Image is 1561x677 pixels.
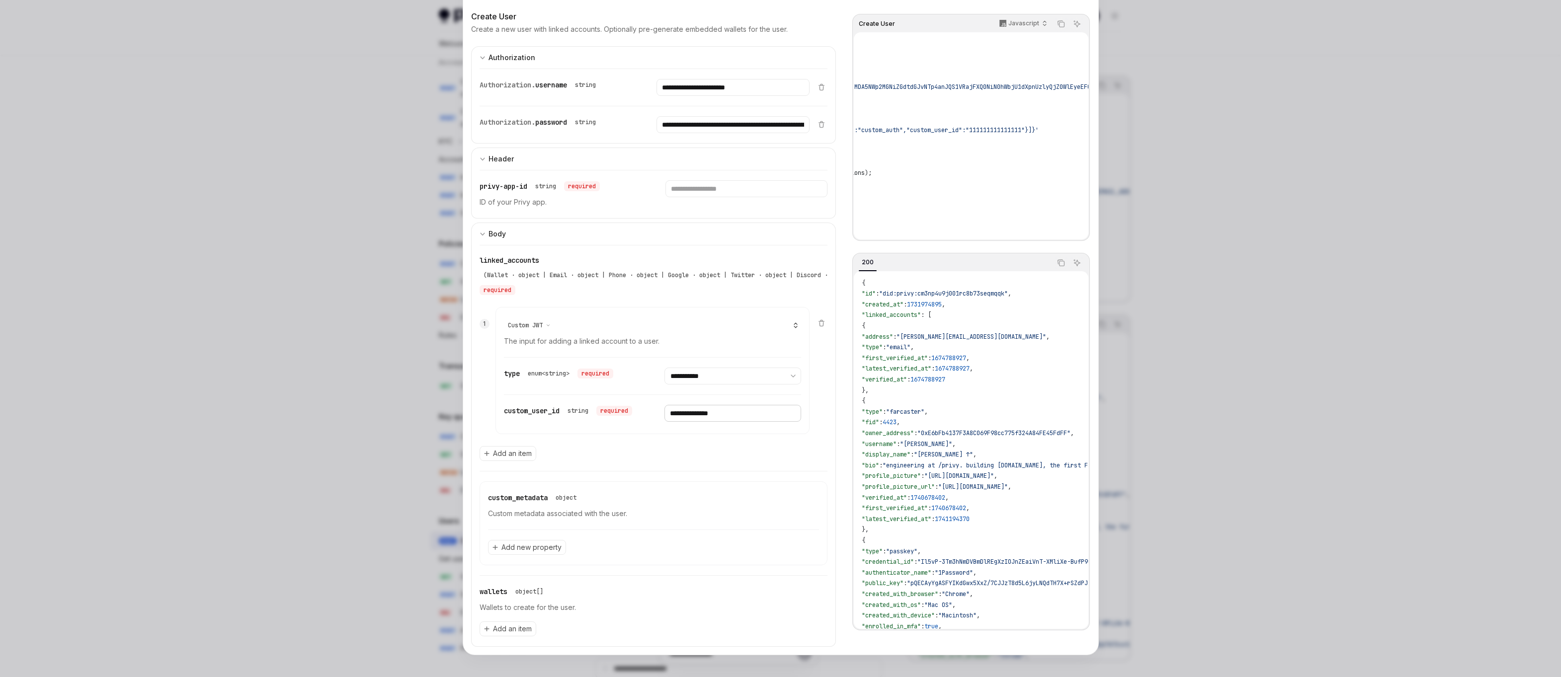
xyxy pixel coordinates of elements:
span: : [928,354,931,362]
span: : [893,333,897,341]
p: Custom metadata associated with the user. [488,508,820,520]
span: "fid" [862,418,879,426]
span: "credential_id" [862,558,914,566]
span: "created_at" [862,301,904,308]
span: linked_accounts [480,256,539,265]
span: Create User [859,20,895,28]
span: , [917,547,921,555]
span: "profile_picture_url" [862,483,935,491]
span: "created_with_browser" [862,590,938,598]
span: : [883,408,886,416]
span: 'Basic Y21mbjU5ajk4MDA5NWp2MGNiZGdtdGJvNTp4anJQS1VRajFXQ0NiN0hWbjU1dXpnUzlyQjZ0WlEyeEFCbzNVVFB5Vm... [788,83,1345,91]
select: Select type [664,368,801,384]
span: "Macintosh" [938,611,977,619]
span: , [910,343,914,351]
span: 'application/json' [792,105,854,113]
span: "Chrome" [942,590,970,598]
input: Enter custom_user_id [664,405,801,422]
span: Add an item [493,449,532,458]
span: : [914,558,917,566]
span: Authorization. [480,118,535,127]
span: , [952,440,956,448]
div: 200 [859,256,877,268]
span: }, [862,386,869,394]
p: ID of your Privy app. [480,196,642,208]
span: "profile_picture" [862,472,921,480]
span: , [1008,290,1011,298]
span: , [945,494,949,502]
span: , [966,504,970,512]
span: type [504,369,520,378]
span: "first_verified_at" [862,354,928,362]
span: : [928,504,931,512]
div: custom_metadata [488,492,580,504]
button: Add an item [480,621,536,636]
span: : [921,622,924,630]
span: { [862,536,865,544]
span: Add new property [501,542,562,552]
button: Delete item [816,319,827,327]
span: 1740678402 [910,494,945,502]
span: , [1046,333,1050,341]
span: 4423 [883,418,897,426]
span: { [862,279,865,287]
span: "farcaster" [886,408,924,416]
span: : [921,472,924,480]
span: "type" [862,408,883,416]
span: : [879,461,883,469]
div: Header [489,153,514,165]
p: The input for adding a linked account to a user. [504,335,802,347]
button: Copy the contents from the code block [1055,256,1068,269]
span: , [1070,429,1074,437]
span: privy-app-id [480,182,527,191]
span: wallets [480,587,507,596]
div: required [564,181,600,191]
span: ); [865,169,872,177]
span: : [914,429,917,437]
span: , [924,408,928,416]
span: : [931,569,935,577]
span: custom_metadata [488,493,548,502]
span: : [935,483,938,491]
span: true [924,622,938,630]
div: 1 [480,319,490,329]
span: "[PERSON_NAME][EMAIL_ADDRESS][DOMAIN_NAME]" [897,333,1046,341]
button: Delete item [816,120,827,128]
span: : [938,590,942,598]
span: password [535,118,567,127]
span: }, [862,526,869,533]
span: "address" [862,333,893,341]
span: , [1008,483,1011,491]
span: : [931,515,935,523]
span: "did:privy:cm3np4u9j001rc8b73seqmqqk" [879,290,1008,298]
span: 1731974895 [907,301,942,308]
button: Add an item [480,446,536,461]
span: "verified_at" [862,376,907,383]
span: , [973,569,977,577]
span: "first_verified_at" [862,504,928,512]
span: { [862,397,865,405]
div: privy-app-id [480,180,600,192]
span: "engineering at /privy. building [DOMAIN_NAME], the first Farcaster video client. nyc. 👨‍💻🍎🏳️‍🌈 [... [883,461,1326,469]
button: Ask AI [1070,256,1083,269]
span: 1741194370 [935,515,970,523]
button: Javascript [994,15,1052,32]
span: "type" [862,547,883,555]
span: "[URL][DOMAIN_NAME]" [924,472,994,480]
span: "[PERSON_NAME]" [900,440,952,448]
span: : [904,579,907,587]
span: : [907,376,910,383]
span: "bio" [862,461,879,469]
span: "latest_verified_at" [862,515,931,523]
div: Authorization [489,52,535,64]
input: Enter privy-app-id [665,180,827,197]
span: : [897,440,900,448]
div: Body [489,228,506,240]
span: , [966,354,970,362]
span: , [897,418,900,426]
span: : [876,290,879,298]
span: 1674788927 [931,354,966,362]
span: : [904,301,907,308]
button: Expand input section [471,148,836,170]
span: : [931,365,935,373]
